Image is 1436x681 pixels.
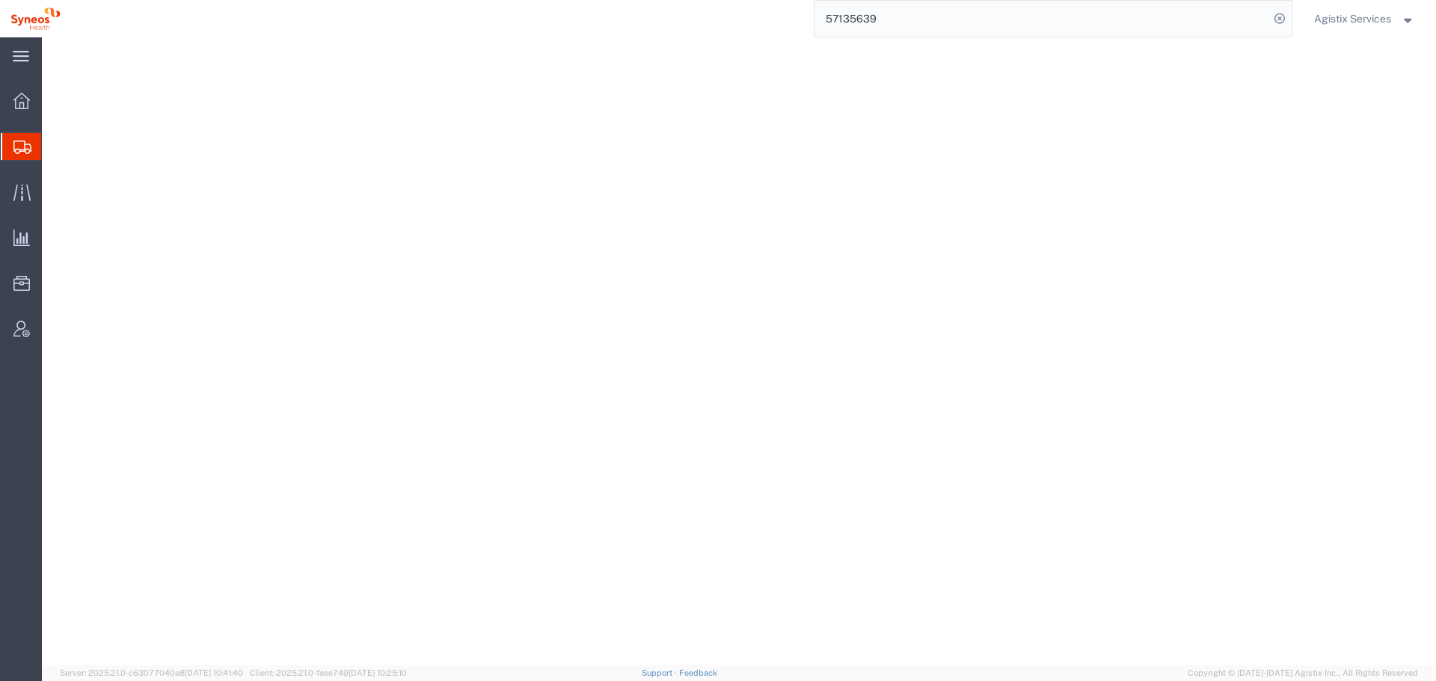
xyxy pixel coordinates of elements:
[642,668,679,677] a: Support
[814,1,1269,37] input: Search for shipment number, reference number
[1188,667,1418,680] span: Copyright © [DATE]-[DATE] Agistix Inc., All Rights Reserved
[1313,10,1416,28] button: Agistix Services
[42,37,1436,665] iframe: FS Legacy Container
[1314,10,1391,27] span: Agistix Services
[60,668,243,677] span: Server: 2025.21.0-c63077040a8
[185,668,243,677] span: [DATE] 10:41:40
[679,668,717,677] a: Feedback
[10,7,61,30] img: logo
[349,668,407,677] span: [DATE] 10:25:10
[250,668,407,677] span: Client: 2025.21.0-faee749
